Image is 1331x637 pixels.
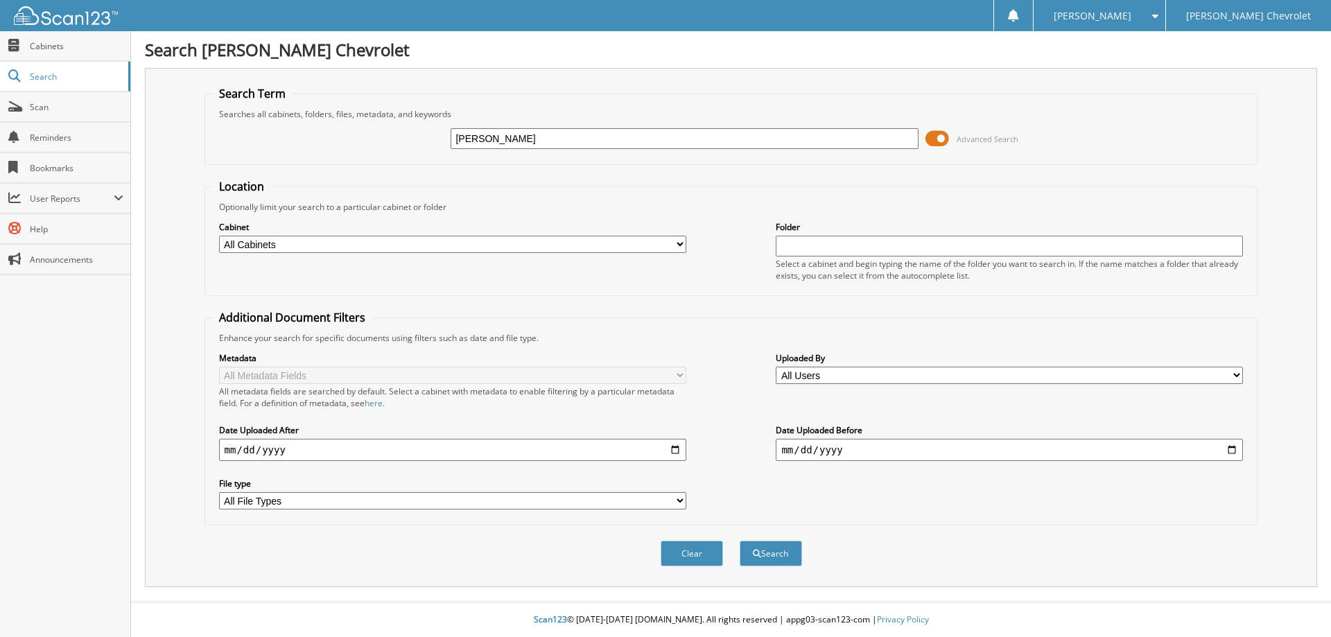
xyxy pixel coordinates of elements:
label: File type [219,478,686,489]
span: Announcements [30,254,123,265]
span: Cabinets [30,40,123,52]
button: Search [740,541,802,566]
button: Clear [661,541,723,566]
label: Date Uploaded After [219,424,686,436]
div: Select a cabinet and begin typing the name of the folder you want to search in. If the name match... [776,258,1243,281]
img: scan123-logo-white.svg [14,6,118,25]
div: Enhance your search for specific documents using filters such as date and file type. [212,332,1251,344]
div: Searches all cabinets, folders, files, metadata, and keywords [212,108,1251,120]
input: start [219,439,686,461]
label: Metadata [219,352,686,364]
span: Help [30,223,123,235]
a: here [365,397,383,409]
legend: Search Term [212,86,293,101]
label: Date Uploaded Before [776,424,1243,436]
span: Reminders [30,132,123,143]
span: Scan [30,101,123,113]
span: Search [30,71,121,82]
h1: Search [PERSON_NAME] Chevrolet [145,38,1317,61]
span: Scan123 [534,613,567,625]
span: User Reports [30,193,114,204]
span: [PERSON_NAME] [1054,12,1131,20]
label: Cabinet [219,221,686,233]
label: Folder [776,221,1243,233]
span: Bookmarks [30,162,123,174]
legend: Location [212,179,271,194]
div: Optionally limit your search to a particular cabinet or folder [212,201,1251,213]
span: [PERSON_NAME] Chevrolet [1186,12,1311,20]
a: Privacy Policy [877,613,929,625]
div: © [DATE]-[DATE] [DOMAIN_NAME]. All rights reserved | appg03-scan123-com | [131,603,1331,637]
legend: Additional Document Filters [212,310,372,325]
label: Uploaded By [776,352,1243,364]
iframe: Chat Widget [1262,570,1331,637]
div: All metadata fields are searched by default. Select a cabinet with metadata to enable filtering b... [219,385,686,409]
input: end [776,439,1243,461]
span: Advanced Search [957,134,1018,144]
